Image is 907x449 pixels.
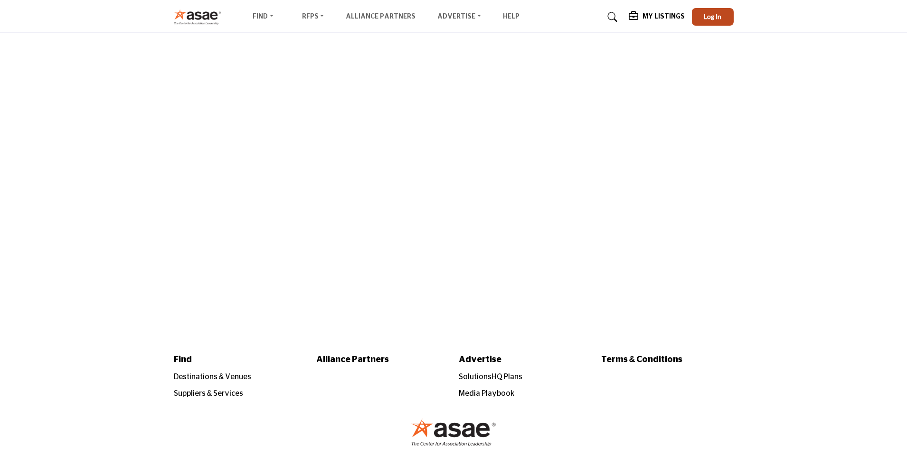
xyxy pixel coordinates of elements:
[459,390,514,397] a: Media Playbook
[295,10,331,24] a: RFPs
[174,390,244,397] a: Suppliers & Services
[629,11,685,23] div: My Listings
[246,10,280,24] a: Find
[459,373,522,381] a: SolutionsHQ Plans
[174,353,306,366] a: Find
[692,8,734,26] button: Log In
[174,373,252,381] a: Destinations & Venues
[411,418,496,446] img: No Site Logo
[431,10,488,24] a: Advertise
[346,13,416,20] a: Alliance Partners
[704,12,721,20] span: Log In
[174,9,227,25] img: Site Logo
[598,10,624,25] a: Search
[316,353,449,366] a: Alliance Partners
[642,12,685,21] h5: My Listings
[459,353,591,366] a: Advertise
[503,13,520,20] a: Help
[601,353,734,366] a: Terms & Conditions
